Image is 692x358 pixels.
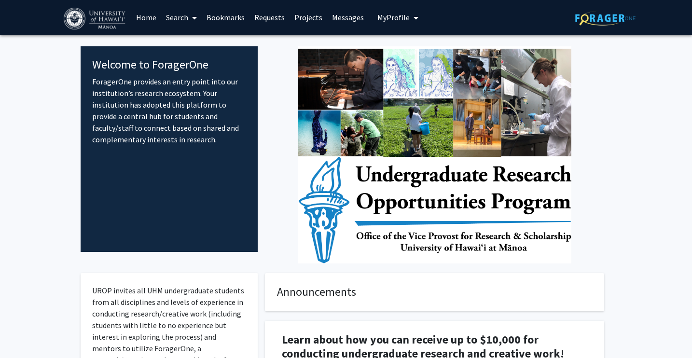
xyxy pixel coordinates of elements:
p: ForagerOne provides an entry point into our institution’s research ecosystem. Your institution ha... [92,76,246,145]
iframe: Chat [651,315,685,351]
a: Home [131,0,161,34]
a: Messages [327,0,369,34]
img: ForagerOne Logo [575,11,636,26]
h4: Welcome to ForagerOne [92,58,246,72]
a: Search [161,0,202,34]
a: Projects [290,0,327,34]
img: Cover Image [298,46,571,263]
a: Bookmarks [202,0,249,34]
a: Requests [249,0,290,34]
h4: Announcements [277,285,592,299]
img: University of Hawaiʻi at Mānoa Logo [64,8,127,29]
span: My Profile [377,13,410,22]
